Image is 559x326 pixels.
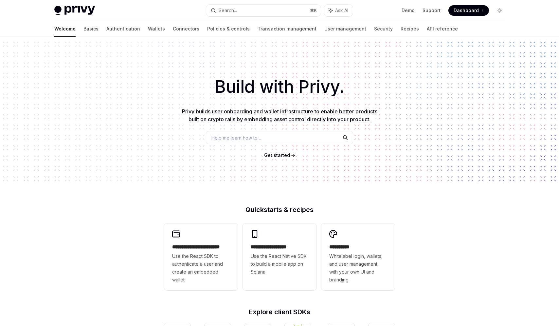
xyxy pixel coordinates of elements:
span: Help me learn how to… [211,134,261,141]
h2: Explore client SDKs [164,309,395,315]
a: Basics [83,21,99,37]
a: Transaction management [258,21,316,37]
a: Welcome [54,21,76,37]
span: Use the React SDK to authenticate a user and create an embedded wallet. [172,252,230,284]
h1: Build with Privy. [10,74,549,100]
span: Privy builds user onboarding and wallet infrastructure to enable better products built on crypto ... [182,108,377,123]
a: Policies & controls [207,21,250,37]
h2: Quickstarts & recipes [164,206,395,213]
span: Whitelabel login, wallets, and user management with your own UI and branding. [329,252,387,284]
span: Ask AI [335,7,348,14]
span: Get started [264,152,290,158]
a: **** **** **** ***Use the React Native SDK to build a mobile app on Solana. [243,223,316,290]
a: API reference [427,21,458,37]
span: Use the React Native SDK to build a mobile app on Solana. [251,252,308,276]
a: Authentication [106,21,140,37]
a: Demo [402,7,415,14]
a: Get started [264,152,290,159]
a: Recipes [401,21,419,37]
a: Dashboard [448,5,489,16]
a: **** *****Whitelabel login, wallets, and user management with your own UI and branding. [321,223,395,290]
span: Dashboard [454,7,479,14]
a: Wallets [148,21,165,37]
button: Toggle dark mode [494,5,505,16]
span: ⌘ K [310,8,317,13]
div: Search... [219,7,237,14]
a: Connectors [173,21,199,37]
button: Search...⌘K [206,5,321,16]
button: Ask AI [324,5,353,16]
a: User management [324,21,366,37]
img: light logo [54,6,95,15]
a: Support [423,7,441,14]
a: Security [374,21,393,37]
